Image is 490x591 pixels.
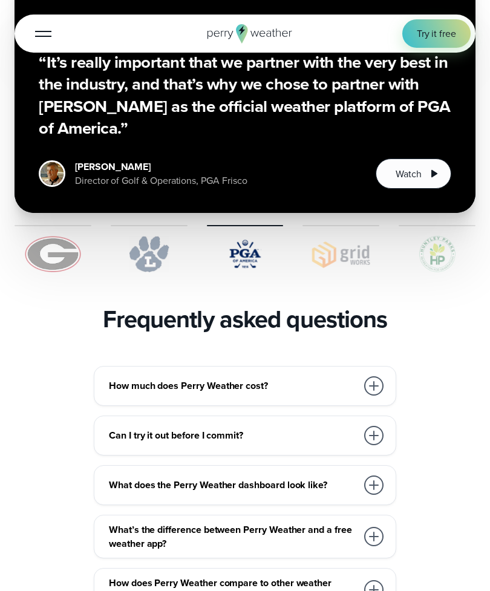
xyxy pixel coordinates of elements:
[109,428,357,442] h3: Can I try it out before I commit?
[39,51,451,140] h3: “It’s really important that we partner with the very best in the industry, and that’s why we chos...
[417,27,456,41] span: Try it free
[109,379,357,393] h3: How much does Perry Weather cost?
[302,236,379,272] img: Gridworks.svg
[109,478,357,492] h3: What does the Perry Weather dashboard look like?
[75,174,247,188] div: Director of Golf & Operations, PGA Frisco
[103,305,388,334] h2: Frequently asked questions
[75,160,247,174] div: [PERSON_NAME]
[207,236,284,272] img: PGA.svg
[109,523,357,550] h3: What’s the difference between Perry Weather and a free weather app?
[402,19,471,48] a: Try it free
[376,158,451,189] button: Watch
[41,162,64,185] img: Paul Earnest, Director of Golf & Operations, PGA Frisco Headshot
[396,167,422,181] span: Watch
